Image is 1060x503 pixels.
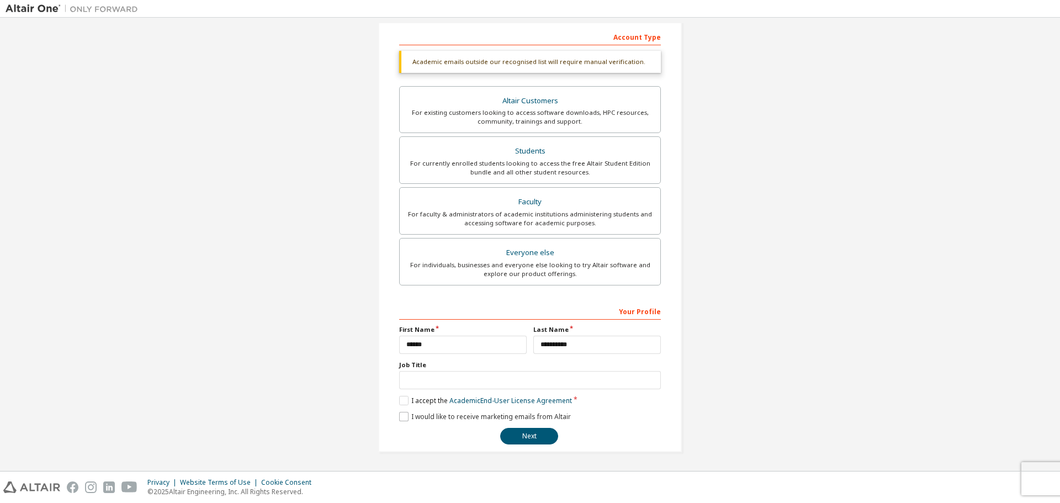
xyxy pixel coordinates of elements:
[261,478,318,487] div: Cookie Consent
[406,245,654,261] div: Everyone else
[406,159,654,177] div: For currently enrolled students looking to access the free Altair Student Edition bundle and all ...
[449,396,572,405] a: Academic End-User License Agreement
[406,210,654,227] div: For faculty & administrators of academic institutions administering students and accessing softwa...
[399,361,661,369] label: Job Title
[406,93,654,109] div: Altair Customers
[500,428,558,444] button: Next
[399,412,571,421] label: I would like to receive marketing emails from Altair
[406,108,654,126] div: For existing customers looking to access software downloads, HPC resources, community, trainings ...
[180,478,261,487] div: Website Terms of Use
[399,51,661,73] div: Academic emails outside our recognised list will require manual verification.
[399,396,572,405] label: I accept the
[3,481,60,493] img: altair_logo.svg
[399,302,661,320] div: Your Profile
[406,144,654,159] div: Students
[103,481,115,493] img: linkedin.svg
[85,481,97,493] img: instagram.svg
[406,261,654,278] div: For individuals, businesses and everyone else looking to try Altair software and explore our prod...
[67,481,78,493] img: facebook.svg
[406,194,654,210] div: Faculty
[399,28,661,45] div: Account Type
[147,478,180,487] div: Privacy
[121,481,137,493] img: youtube.svg
[6,3,144,14] img: Altair One
[533,325,661,334] label: Last Name
[147,487,318,496] p: © 2025 Altair Engineering, Inc. All Rights Reserved.
[399,325,527,334] label: First Name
